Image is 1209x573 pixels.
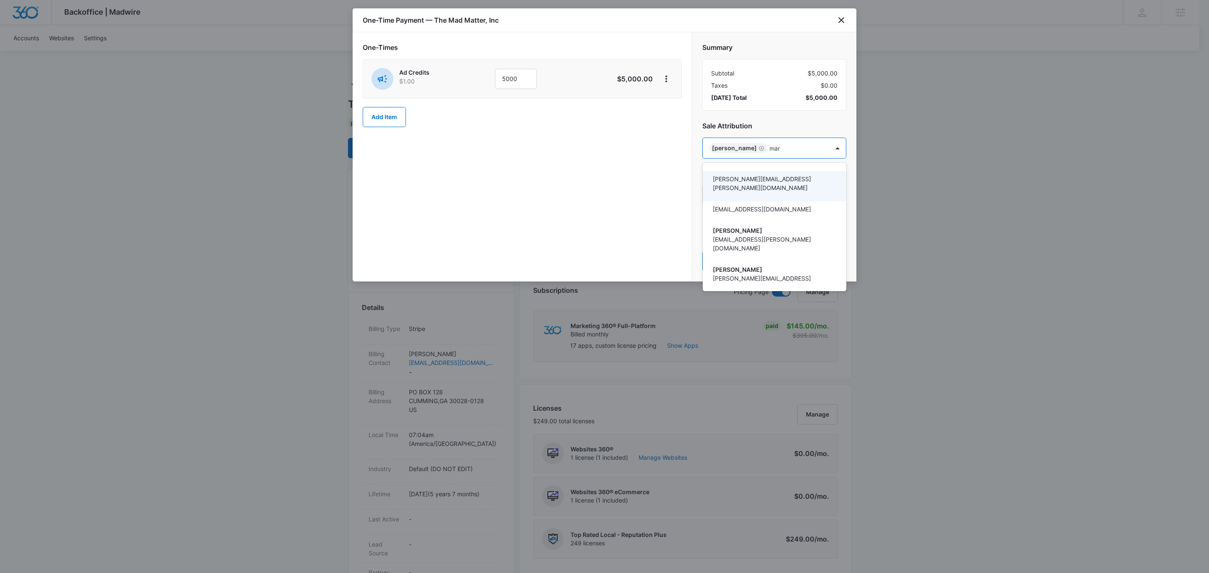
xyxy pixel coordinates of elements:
p: [PERSON_NAME] [713,226,835,235]
p: [PERSON_NAME][EMAIL_ADDRESS][PERSON_NAME][DOMAIN_NAME] [713,274,835,292]
p: [EMAIL_ADDRESS][PERSON_NAME][DOMAIN_NAME] [713,235,835,253]
p: [PERSON_NAME] [713,265,835,274]
p: [PERSON_NAME][EMAIL_ADDRESS][PERSON_NAME][DOMAIN_NAME] [713,175,835,192]
p: [EMAIL_ADDRESS][DOMAIN_NAME] [713,205,835,214]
